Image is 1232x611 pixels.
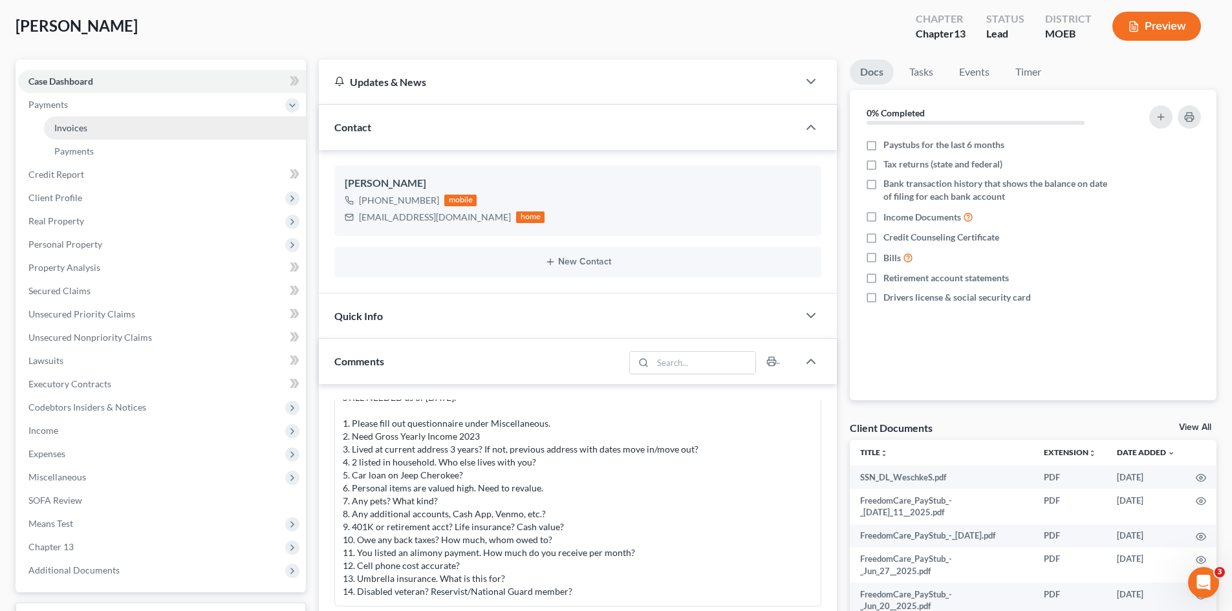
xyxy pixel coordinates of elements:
span: Unsecured Priority Claims [28,308,135,319]
span: Drivers license & social security card [883,291,1031,304]
iframe: Intercom live chat [1188,567,1219,598]
span: Bank transaction history that shows the balance on date of filing for each bank account [883,177,1114,203]
span: SOFA Review [28,495,82,506]
div: Client Documents [850,421,933,434]
span: Executory Contracts [28,378,111,389]
span: Client Profile [28,192,82,203]
span: 13 [954,27,966,39]
td: [DATE] [1107,466,1185,489]
span: Credit Report [28,169,84,180]
span: Credit Counseling Certificate [883,231,999,244]
td: FreedomCare_PayStub_-_Jun_27__2025.pdf [850,548,1033,583]
span: Comments [334,355,384,367]
a: Case Dashboard [18,70,306,93]
td: [DATE] [1107,489,1185,524]
td: PDF [1033,489,1107,524]
span: Secured Claims [28,285,91,296]
a: Events [949,59,1000,85]
td: PDF [1033,524,1107,548]
span: Lawsuits [28,355,63,366]
td: SSN_DL_WeschkeS.pdf [850,466,1033,489]
span: Case Dashboard [28,76,93,87]
a: Unsecured Nonpriority Claims [18,326,306,349]
a: View All [1179,423,1211,432]
span: Personal Property [28,239,102,250]
span: Income [28,425,58,436]
div: Lead [986,27,1024,41]
span: Retirement account statements [883,272,1009,284]
span: Miscellaneous [28,471,86,482]
div: home [516,211,545,223]
td: PDF [1033,466,1107,489]
div: Chapter [916,12,966,27]
span: Paystubs for the last 6 months [883,138,1004,151]
a: Titleunfold_more [860,447,888,457]
a: Payments [44,140,306,163]
span: Bills [883,252,901,264]
button: Preview [1112,12,1201,41]
a: Date Added expand_more [1117,447,1175,457]
span: Income Documents [883,211,961,224]
a: Lawsuits [18,349,306,372]
a: Secured Claims [18,279,306,303]
div: District [1045,12,1092,27]
i: expand_more [1167,449,1175,457]
button: New Contact [345,257,811,267]
a: Property Analysis [18,256,306,279]
div: [PHONE_NUMBER] [359,194,439,207]
td: [DATE] [1107,548,1185,583]
span: Contact [334,121,371,133]
span: [PERSON_NAME] [16,16,138,35]
td: [DATE] [1107,524,1185,548]
span: Tax returns (state and federal) [883,158,1002,171]
td: FreedomCare_PayStub_-_[DATE]_11__2025.pdf [850,489,1033,524]
a: Tasks [899,59,944,85]
div: Updates & News [334,75,783,89]
div: MOEB [1045,27,1092,41]
a: Unsecured Priority Claims [18,303,306,326]
div: [PERSON_NAME] [345,176,811,191]
span: Real Property [28,215,84,226]
span: 3 [1215,567,1225,577]
span: Expenses [28,448,65,459]
div: [EMAIL_ADDRESS][DOMAIN_NAME] [359,211,511,224]
span: Quick Info [334,310,383,322]
a: Invoices [44,116,306,140]
a: SOFA Review [18,489,306,512]
div: mobile [444,195,477,206]
a: Docs [850,59,894,85]
strong: 0% Completed [867,107,925,118]
td: PDF [1033,548,1107,583]
a: Timer [1005,59,1052,85]
td: FreedomCare_PayStub_-_[DATE].pdf [850,524,1033,548]
input: Search... [653,352,756,374]
div: Status [986,12,1024,27]
span: Payments [28,99,68,110]
span: Codebtors Insiders & Notices [28,402,146,413]
span: Chapter 13 [28,541,74,552]
a: Executory Contracts [18,372,306,396]
i: unfold_more [880,449,888,457]
span: Means Test [28,518,73,529]
span: Payments [54,145,94,156]
a: Credit Report [18,163,306,186]
a: Extensionunfold_more [1044,447,1096,457]
i: unfold_more [1088,449,1096,457]
span: Unsecured Nonpriority Claims [28,332,152,343]
div: Chapter [916,27,966,41]
div: STILL NEEDED as of [DATE]: 1. Please fill out questionnaire under Miscellaneous. 2. Need Gross Ye... [343,391,813,598]
span: Additional Documents [28,564,120,575]
span: Invoices [54,122,87,133]
span: Property Analysis [28,262,100,273]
